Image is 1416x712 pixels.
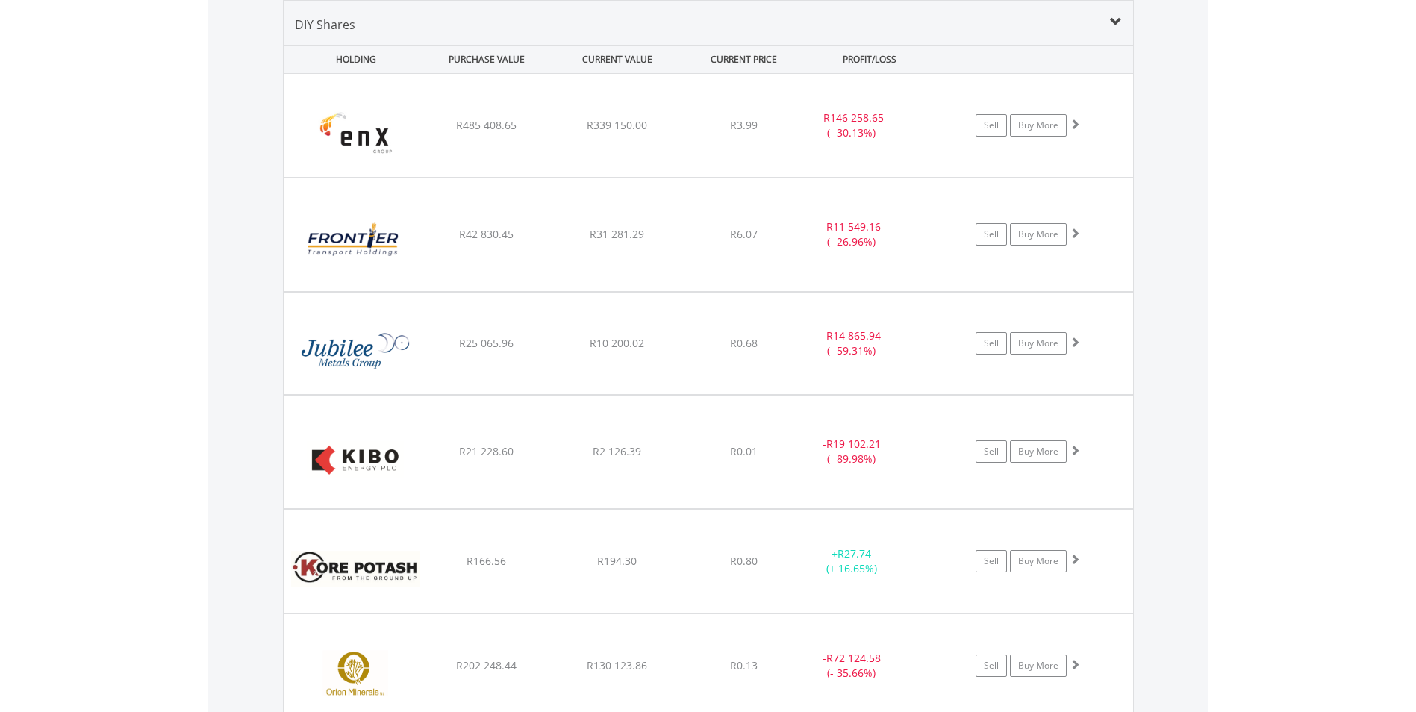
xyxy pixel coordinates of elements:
a: Sell [976,332,1007,355]
img: EQU.ZA.KP2.png [291,528,420,609]
span: R194.30 [597,554,637,568]
span: R6.07 [730,227,758,241]
img: EQU.ZA.FTH.png [291,197,420,287]
img: EQU.ZA.ENX.png [291,93,420,173]
div: PURCHASE VALUE [423,46,551,73]
span: R0.13 [730,658,758,672]
span: R27.74 [838,546,871,560]
a: Buy More [1010,223,1067,246]
a: Buy More [1010,550,1067,572]
span: R21 228.60 [459,444,514,458]
span: R11 549.16 [826,219,881,234]
img: EQU.ZA.JBL.png [291,311,420,391]
span: R25 065.96 [459,336,514,350]
div: + (+ 16.65%) [796,546,908,576]
div: - (- 89.98%) [796,437,908,466]
div: HOLDING [284,46,420,73]
span: R0.80 [730,554,758,568]
div: CURRENT VALUE [554,46,682,73]
span: DIY Shares [295,16,355,33]
span: R31 281.29 [590,227,644,241]
a: Sell [976,655,1007,677]
span: R166.56 [467,554,506,568]
span: R339 150.00 [587,118,647,132]
span: R10 200.02 [590,336,644,350]
span: R2 126.39 [593,444,641,458]
a: Buy More [1010,114,1067,137]
div: - (- 35.66%) [796,651,908,681]
a: Buy More [1010,655,1067,677]
div: - (- 26.96%) [796,219,908,249]
a: Buy More [1010,332,1067,355]
a: Buy More [1010,440,1067,463]
span: R72 124.58 [826,651,881,665]
span: R42 830.45 [459,227,514,241]
span: R0.68 [730,336,758,350]
span: R146 258.65 [823,110,884,125]
span: R0.01 [730,444,758,458]
a: Sell [976,114,1007,137]
span: R14 865.94 [826,328,881,343]
span: R19 102.21 [826,437,881,451]
div: - (- 30.13%) [796,110,908,140]
span: R202 248.44 [456,658,517,672]
div: CURRENT PRICE [684,46,802,73]
img: EQU.ZA.KBO.png [291,414,420,504]
span: R3.99 [730,118,758,132]
span: R130 123.86 [587,658,647,672]
div: PROFIT/LOSS [806,46,934,73]
a: Sell [976,440,1007,463]
a: Sell [976,223,1007,246]
div: - (- 59.31%) [796,328,908,358]
a: Sell [976,550,1007,572]
span: R485 408.65 [456,118,517,132]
